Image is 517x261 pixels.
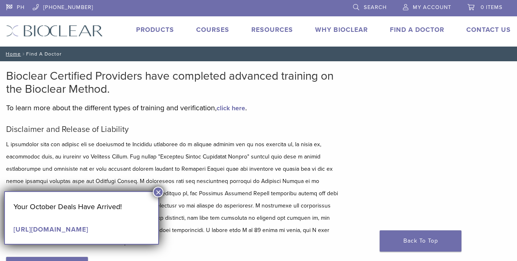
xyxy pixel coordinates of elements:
[196,26,229,34] a: Courses
[6,69,338,96] h2: Bioclear Certified Providers have completed advanced training on the Bioclear Method.
[6,138,338,249] p: L ipsumdolor sita con adipisc eli se doeiusmod te Incididu utlaboree do m aliquae adminim ven qu ...
[21,52,26,56] span: /
[251,26,293,34] a: Resources
[6,102,338,114] p: To learn more about the different types of training and verification, .
[6,25,103,37] img: Bioclear
[6,125,338,134] h5: Disclaimer and Release of Liability
[390,26,444,34] a: Find A Doctor
[136,26,174,34] a: Products
[153,187,163,197] button: Close
[13,225,88,234] a: [URL][DOMAIN_NAME]
[364,4,387,11] span: Search
[466,26,511,34] a: Contact Us
[217,104,245,112] a: click here
[413,4,451,11] span: My Account
[315,26,368,34] a: Why Bioclear
[380,230,461,252] a: Back To Top
[13,201,150,213] p: Your October Deals Have Arrived!
[481,4,503,11] span: 0 items
[3,51,21,57] a: Home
